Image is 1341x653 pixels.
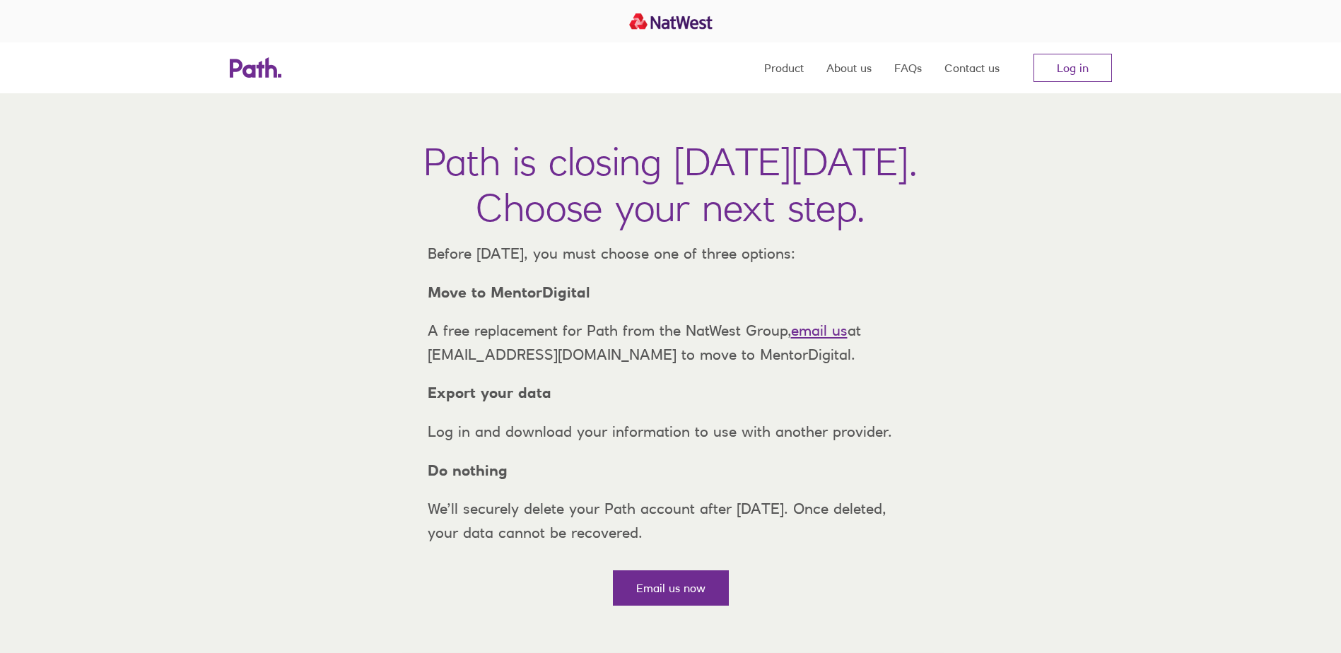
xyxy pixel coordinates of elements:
[416,497,925,544] p: We’ll securely delete your Path account after [DATE]. Once deleted, your data cannot be recovered.
[826,42,872,93] a: About us
[428,461,508,479] strong: Do nothing
[428,283,590,301] strong: Move to MentorDigital
[613,570,729,606] a: Email us now
[894,42,922,93] a: FAQs
[944,42,1000,93] a: Contact us
[423,139,918,230] h1: Path is closing [DATE][DATE]. Choose your next step.
[416,319,925,366] p: A free replacement for Path from the NatWest Group, at [EMAIL_ADDRESS][DOMAIN_NAME] to move to Me...
[791,322,848,339] a: email us
[764,42,804,93] a: Product
[1033,54,1112,82] a: Log in
[416,420,925,444] p: Log in and download your information to use with another provider.
[428,384,551,401] strong: Export your data
[416,242,925,266] p: Before [DATE], you must choose one of three options:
